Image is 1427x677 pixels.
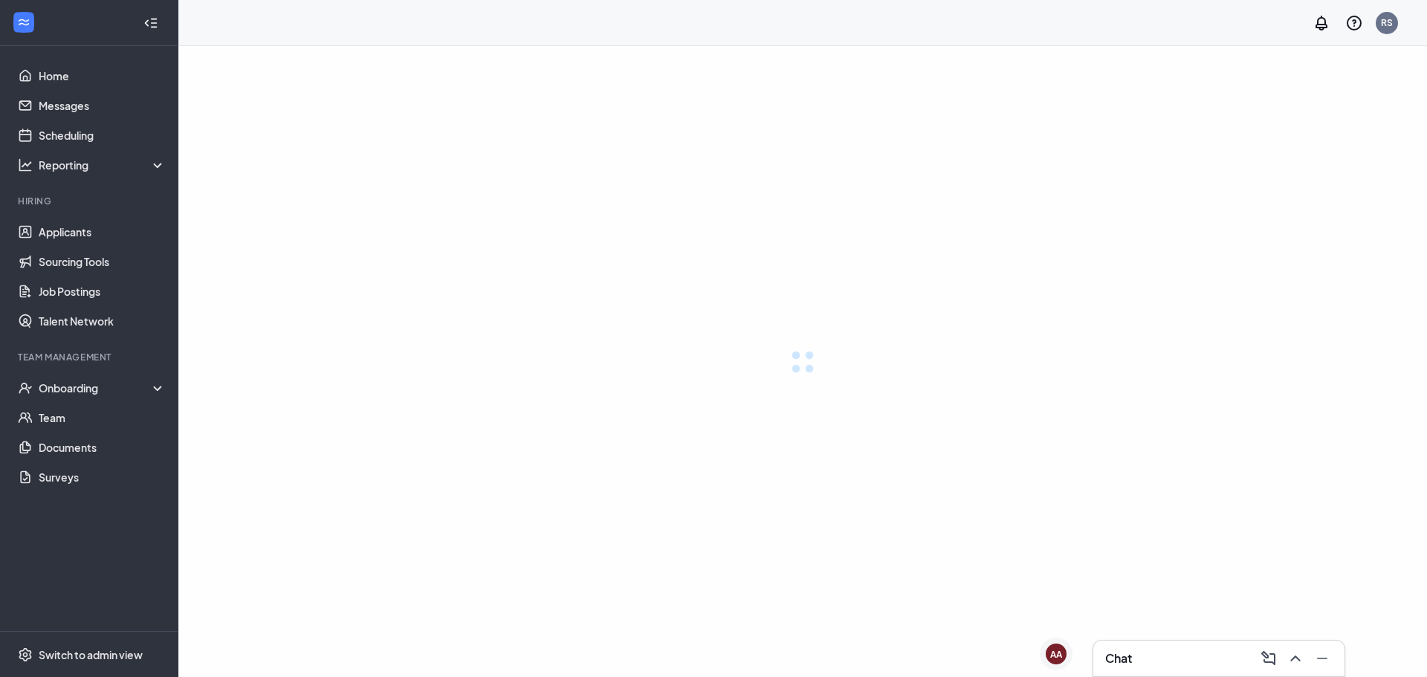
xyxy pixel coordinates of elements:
[1260,650,1278,667] svg: ComposeMessage
[1287,650,1304,667] svg: ChevronUp
[39,120,166,150] a: Scheduling
[39,247,166,276] a: Sourcing Tools
[1345,14,1363,32] svg: QuestionInfo
[18,380,33,395] svg: UserCheck
[1282,647,1306,670] button: ChevronUp
[143,16,158,30] svg: Collapse
[39,380,166,395] div: Onboarding
[1105,650,1132,667] h3: Chat
[16,15,31,30] svg: WorkstreamLogo
[1313,14,1330,32] svg: Notifications
[39,217,166,247] a: Applicants
[18,647,33,662] svg: Settings
[39,403,166,433] a: Team
[1309,647,1333,670] button: Minimize
[1255,647,1279,670] button: ComposeMessage
[39,91,166,120] a: Messages
[39,433,166,462] a: Documents
[39,61,166,91] a: Home
[1313,650,1331,667] svg: Minimize
[18,351,163,363] div: Team Management
[18,158,33,172] svg: Analysis
[1381,16,1393,29] div: RS
[1050,648,1062,661] div: AA
[39,158,166,172] div: Reporting
[39,276,166,306] a: Job Postings
[18,195,163,207] div: Hiring
[39,306,166,336] a: Talent Network
[39,462,166,492] a: Surveys
[39,647,143,662] div: Switch to admin view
